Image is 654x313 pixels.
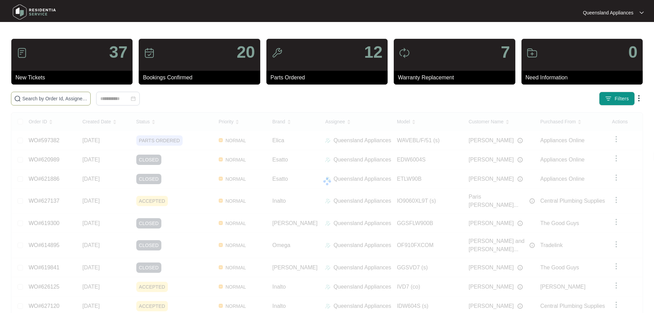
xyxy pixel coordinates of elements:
p: 0 [628,44,638,60]
img: icon [144,47,155,58]
img: dropdown arrow [640,11,644,14]
img: icon [272,47,283,58]
p: Parts Ordered [271,74,388,82]
img: dropdown arrow [635,94,643,102]
p: New Tickets [15,74,133,82]
img: residentia service logo [10,2,58,22]
img: icon [16,47,27,58]
p: 37 [109,44,127,60]
p: 20 [237,44,255,60]
img: icon [399,47,410,58]
p: Warranty Replacement [398,74,515,82]
p: 12 [364,44,382,60]
p: Bookings Confirmed [143,74,260,82]
p: 7 [501,44,510,60]
button: filter iconFilters [599,92,635,105]
p: Need Information [526,74,643,82]
img: filter icon [605,95,612,102]
img: icon [527,47,538,58]
input: Search by Order Id, Assignee Name, Customer Name, Brand and Model [22,95,88,102]
span: Filters [615,95,629,102]
img: search-icon [14,95,21,102]
p: Queensland Appliances [583,9,633,16]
